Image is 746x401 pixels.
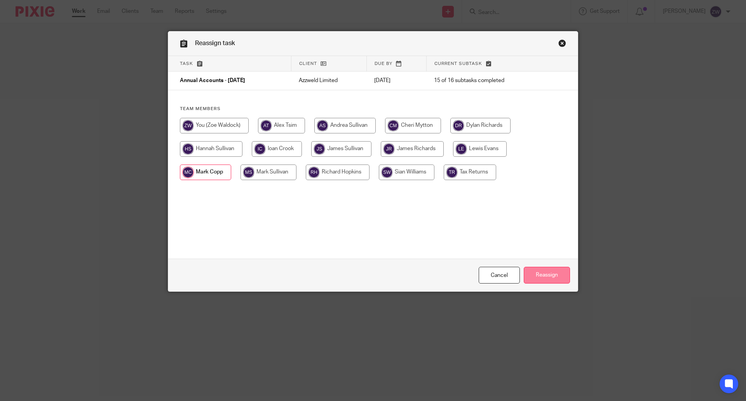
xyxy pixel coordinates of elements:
td: 15 of 16 subtasks completed [426,72,545,90]
span: Task [180,61,193,66]
span: Current subtask [434,61,482,66]
span: Annual Accounts - [DATE] [180,78,245,84]
input: Reassign [524,267,570,284]
span: Reassign task [195,40,235,46]
span: Due by [375,61,392,66]
p: Azzweld Limited [299,77,359,84]
span: Client [299,61,317,66]
a: Close this dialog window [558,39,566,50]
a: Close this dialog window [479,267,520,284]
p: [DATE] [374,77,418,84]
h4: Team members [180,106,566,112]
